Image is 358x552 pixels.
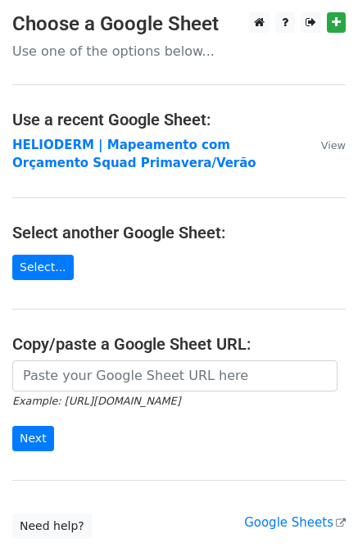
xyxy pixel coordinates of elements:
[12,43,346,60] p: Use one of the options below...
[12,110,346,129] h4: Use a recent Google Sheet:
[12,334,346,354] h4: Copy/paste a Google Sheet URL:
[12,223,346,242] h4: Select another Google Sheet:
[12,360,338,391] input: Paste your Google Sheet URL here
[12,395,180,407] small: Example: [URL][DOMAIN_NAME]
[12,426,54,451] input: Next
[12,514,92,539] a: Need help?
[12,12,346,36] h3: Choose a Google Sheet
[12,255,74,280] a: Select...
[12,138,256,171] a: HELIODERM | Mapeamento com Orçamento Squad Primavera/Verão
[305,138,346,152] a: View
[244,515,346,530] a: Google Sheets
[321,139,346,152] small: View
